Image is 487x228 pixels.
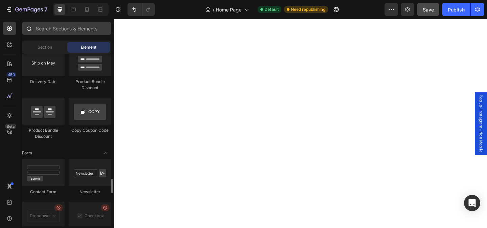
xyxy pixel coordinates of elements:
span: Save [423,7,434,12]
div: Open Intercom Messenger [464,195,480,211]
button: Publish [442,3,470,16]
div: Beta [5,124,16,129]
div: Product Bundle Discount [22,127,65,140]
div: Newsletter [69,189,111,195]
div: Delivery Date [22,79,65,85]
div: Publish [448,6,465,13]
span: Need republishing [291,6,325,12]
button: 7 [3,3,50,16]
p: 7 [44,5,47,14]
span: Element [81,44,96,50]
span: / [213,6,214,13]
iframe: Design area [114,19,487,228]
div: Undo/Redo [127,3,155,16]
button: Save [417,3,439,16]
span: Form [22,150,32,156]
span: Home Page [216,6,241,13]
span: Section [38,44,52,50]
span: Toggle open [100,148,111,158]
input: Search Sections & Elements [22,22,111,35]
div: Copy Coupon Code [69,127,111,133]
div: Product Bundle Discount [69,79,111,91]
span: Popup- Instagram - Non Mobile [396,82,402,145]
div: 450 [6,72,16,77]
div: Contact Form [22,189,65,195]
span: Default [264,6,279,12]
